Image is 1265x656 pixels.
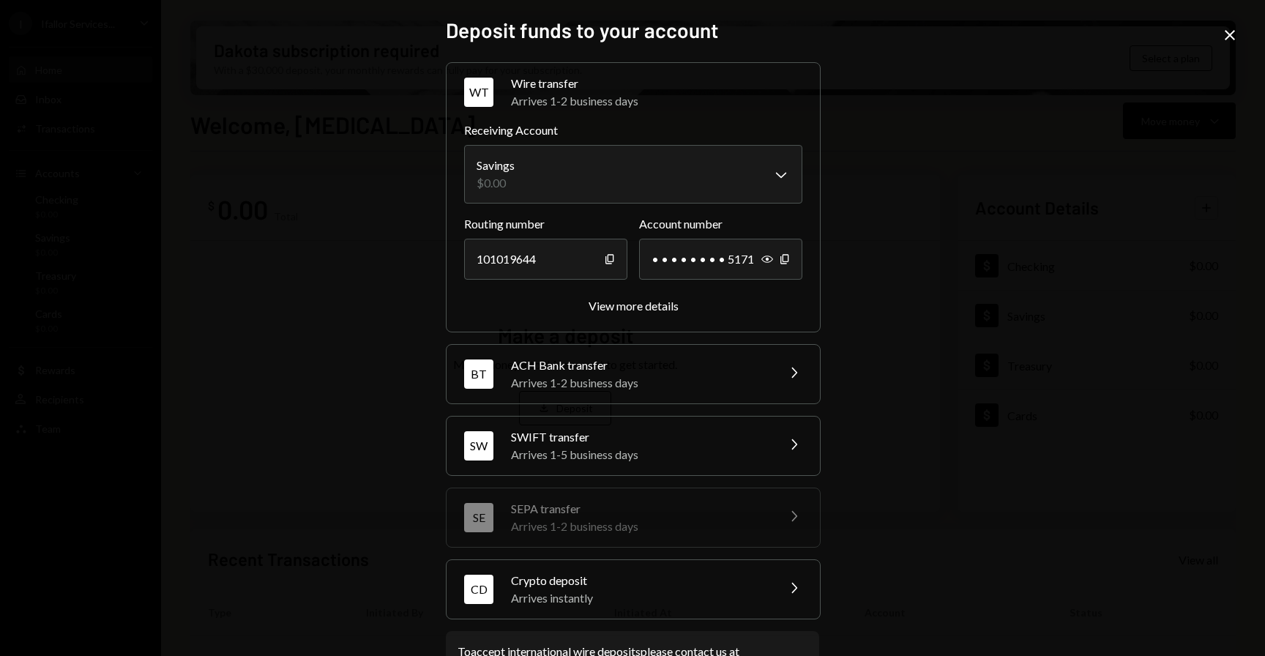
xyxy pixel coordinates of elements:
[464,239,627,280] div: 101019644
[511,374,767,392] div: Arrives 1-2 business days
[639,239,802,280] div: • • • • • • • • 5171
[589,299,679,314] button: View more details
[464,78,493,107] div: WT
[511,589,767,607] div: Arrives instantly
[511,357,767,374] div: ACH Bank transfer
[447,488,820,547] button: SESEPA transferArrives 1-2 business days
[464,122,802,314] div: WTWire transferArrives 1-2 business days
[464,503,493,532] div: SE
[447,63,820,122] button: WTWire transferArrives 1-2 business days
[447,560,820,619] button: CDCrypto depositArrives instantly
[464,575,493,604] div: CD
[464,431,493,461] div: SW
[464,145,802,204] button: Receiving Account
[511,428,767,446] div: SWIFT transfer
[464,359,493,389] div: BT
[511,500,767,518] div: SEPA transfer
[447,345,820,403] button: BTACH Bank transferArrives 1-2 business days
[511,446,767,463] div: Arrives 1-5 business days
[511,572,767,589] div: Crypto deposit
[511,518,767,535] div: Arrives 1-2 business days
[464,215,627,233] label: Routing number
[446,16,819,45] h2: Deposit funds to your account
[639,215,802,233] label: Account number
[447,417,820,475] button: SWSWIFT transferArrives 1-5 business days
[589,299,679,313] div: View more details
[511,75,802,92] div: Wire transfer
[511,92,802,110] div: Arrives 1-2 business days
[464,122,802,139] label: Receiving Account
